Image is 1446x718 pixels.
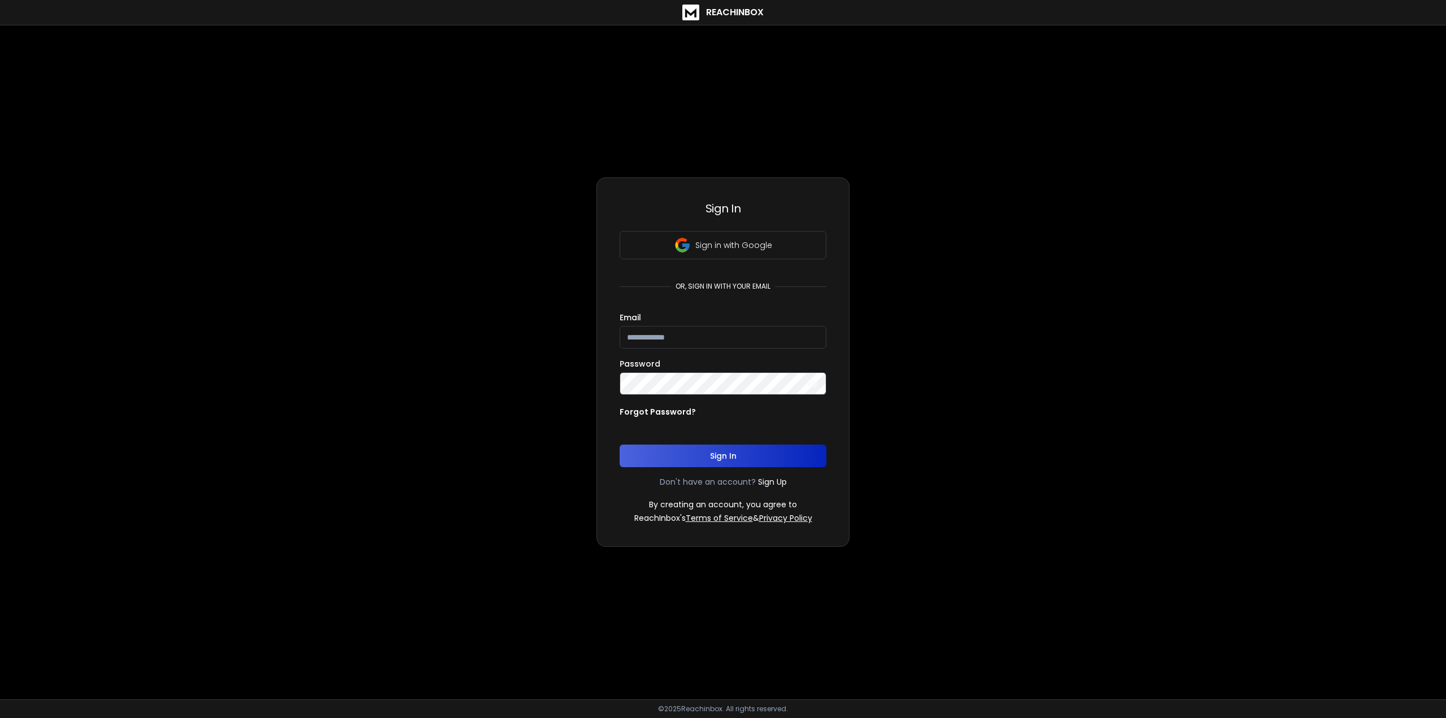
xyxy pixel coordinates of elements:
[620,314,641,321] label: Email
[658,704,788,713] p: © 2025 Reachinbox. All rights reserved.
[649,499,797,510] p: By creating an account, you agree to
[759,512,812,524] a: Privacy Policy
[620,406,696,417] p: Forgot Password?
[682,5,764,20] a: ReachInbox
[620,445,826,467] button: Sign In
[634,512,812,524] p: ReachInbox's &
[758,476,787,488] a: Sign Up
[695,240,772,251] p: Sign in with Google
[706,6,764,19] h1: ReachInbox
[686,512,753,524] a: Terms of Service
[682,5,699,20] img: logo
[660,476,756,488] p: Don't have an account?
[620,360,660,368] label: Password
[671,282,775,291] p: or, sign in with your email
[620,201,826,216] h3: Sign In
[620,231,826,259] button: Sign in with Google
